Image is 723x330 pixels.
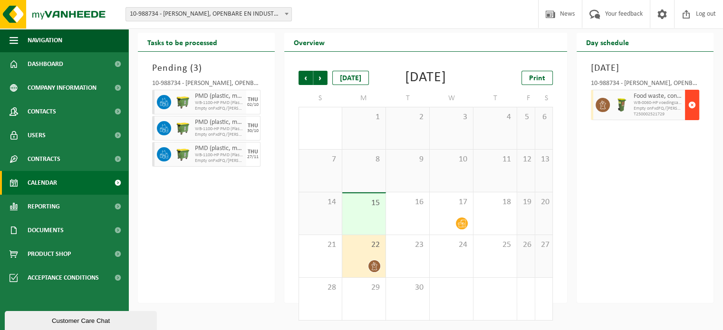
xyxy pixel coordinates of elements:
[347,240,381,250] span: 22
[195,145,244,152] span: PMD (plastic, metal, drink cartons) (companies)
[313,71,328,85] span: Next
[478,154,512,165] span: 11
[391,283,424,293] span: 30
[28,147,60,171] span: Contracts
[391,197,424,207] span: 16
[332,71,369,85] div: [DATE]
[28,100,56,123] span: Contacts
[299,90,342,107] td: S
[304,154,337,165] span: 7
[195,132,244,138] span: Empty onFxdFQ/[PERSON_NAME] (incl Tpt, Trtmt) - COMP
[522,154,530,165] span: 12
[248,149,258,155] div: THU
[591,80,699,90] div: 10-988734 - [PERSON_NAME], OPENBARE EN INDUSTRIËLE WERKEN LOKEREN - LOKEREN
[28,123,46,147] span: Users
[152,80,260,90] div: 10-988734 - [PERSON_NAME], OPENBARE EN INDUSTRIËLE WERKEN LOKEREN - LOKEREN
[522,197,530,207] span: 19
[28,266,99,290] span: Acceptance conditions
[391,112,424,123] span: 2
[478,197,512,207] span: 18
[634,112,683,117] span: T250002521729
[28,52,63,76] span: Dashboard
[634,100,683,106] span: WB-0060-HP voedingsafval, bevat producten van dierlijke oors
[591,61,699,75] h3: [DATE]
[195,126,244,132] span: WB-1100-HP PMD (Plastiek, Metaal, Drankkartons) (bedrijven)
[522,112,530,123] span: 5
[125,7,292,21] span: 10-988734 - VICTOR PEETERS, OPENBARE EN INDUSTRIËLE WERKEN LOKEREN - LOKEREN
[195,100,244,106] span: WB-1100-HP PMD (Plastiek, Metaal, Drankkartons) (bedrijven)
[5,309,159,330] iframe: chat widget
[535,90,553,107] td: S
[138,33,227,51] h2: Tasks to be processed
[304,197,337,207] span: 14
[434,197,468,207] span: 17
[577,33,638,51] h2: Day schedule
[521,71,553,85] a: Print
[615,98,629,112] img: WB-0060-HPE-GN-50
[434,154,468,165] span: 10
[540,112,548,123] span: 6
[126,8,291,21] span: 10-988734 - VICTOR PEETERS, OPENBARE EN INDUSTRIËLE WERKEN LOKEREN - LOKEREN
[195,93,244,100] span: PMD (plastic, metal, drink cartons) (companies)
[299,71,313,85] span: Previous
[304,283,337,293] span: 28
[28,218,64,242] span: Documents
[248,97,258,103] div: THU
[347,283,381,293] span: 29
[522,240,530,250] span: 26
[434,240,468,250] span: 24
[347,154,381,165] span: 8
[195,152,244,158] span: WB-1100-HP PMD (Plastiek, Metaal, Drankkartons) (bedrijven)
[347,198,381,208] span: 15
[28,242,71,266] span: Product Shop
[248,123,258,129] div: THU
[634,93,683,100] span: Food waste, contains products of animal origin, unwrapped, category 3
[478,112,512,123] span: 4
[386,90,430,107] td: T
[529,75,545,82] span: Print
[28,171,57,195] span: Calendar
[28,76,96,100] span: Company information
[540,197,548,207] span: 20
[28,195,60,218] span: Reporting
[434,112,468,123] span: 3
[473,90,517,107] td: T
[193,64,199,73] span: 3
[247,155,259,160] div: 27/11
[391,240,424,250] span: 23
[152,61,260,75] h3: Pending ( )
[195,119,244,126] span: PMD (plastic, metal, drink cartons) (companies)
[430,90,473,107] td: W
[247,129,259,133] div: 30/10
[405,71,446,85] div: [DATE]
[284,33,334,51] h2: Overview
[634,106,683,112] span: Empty onFxdFQ/[PERSON_NAME] (incl Tpt, Trtmt) - COMP
[478,240,512,250] span: 25
[304,240,337,250] span: 21
[247,103,259,107] div: 02/10
[195,106,244,112] span: Empty onFxdFQ/[PERSON_NAME] (incl Tpt, Trtmt) - COMP
[391,154,424,165] span: 9
[517,90,535,107] td: F
[195,158,244,164] span: Empty onFxdFQ/[PERSON_NAME] (incl Tpt, Trtmt) - COMP
[540,240,548,250] span: 27
[176,121,190,135] img: WB-1100-HPE-GN-50
[176,147,190,161] img: WB-1100-HPE-GN-50
[342,90,386,107] td: M
[28,28,62,52] span: Navigation
[176,95,190,109] img: WB-1100-HPE-GN-50
[347,112,381,123] span: 1
[540,154,548,165] span: 13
